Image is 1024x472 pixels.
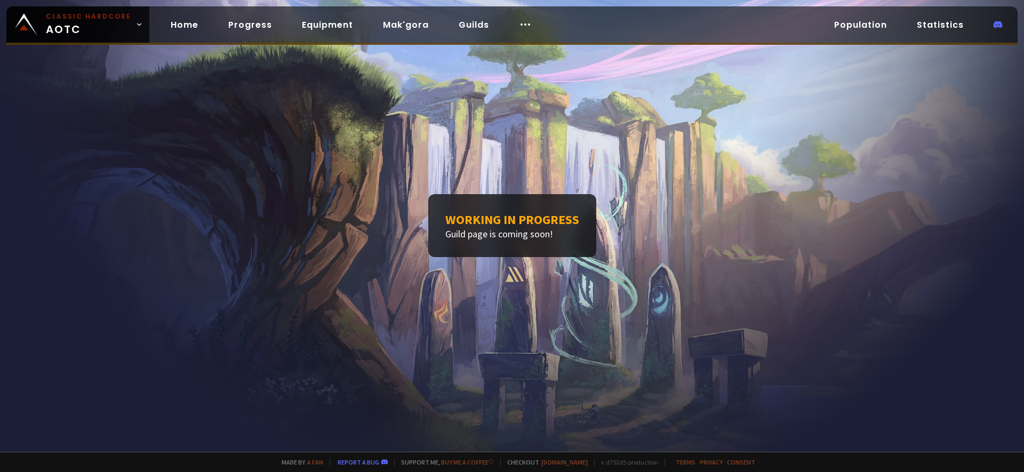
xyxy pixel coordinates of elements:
a: Terms [676,458,695,466]
h1: Working in progress [445,211,579,228]
a: Statistics [908,14,972,36]
a: Consent [727,458,755,466]
a: Progress [220,14,281,36]
a: Guilds [450,14,498,36]
a: Population [826,14,895,36]
a: Buy me a coffee [441,458,494,466]
a: Equipment [293,14,362,36]
div: Guild page is coming soon! [428,194,596,257]
a: Classic HardcoreAOTC [6,6,149,43]
a: a fan [307,458,323,466]
span: v. d752d5 - production [594,458,658,466]
span: Checkout [500,458,588,466]
a: [DOMAIN_NAME] [541,458,588,466]
span: AOTC [46,12,131,37]
span: Made by [275,458,323,466]
span: Support me, [394,458,494,466]
a: Report a bug [338,458,379,466]
a: Privacy [700,458,723,466]
a: Mak'gora [374,14,437,36]
small: Classic Hardcore [46,12,131,21]
a: Home [162,14,207,36]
